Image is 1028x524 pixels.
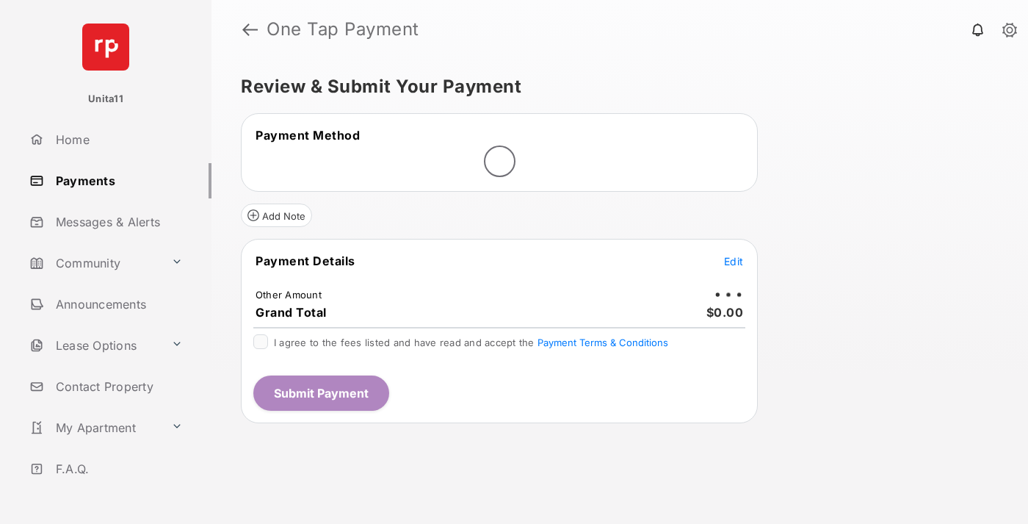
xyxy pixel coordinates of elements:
a: Payments [23,163,211,198]
a: Announcements [23,287,211,322]
td: Other Amount [255,288,322,301]
button: Add Note [241,204,312,227]
span: Payment Details [256,254,355,268]
p: Unita11 [88,92,123,107]
a: Messages & Alerts [23,204,211,240]
span: Edit [724,255,743,268]
button: I agree to the fees listed and have read and accept the [537,337,668,348]
span: Payment Method [256,128,360,143]
a: Contact Property [23,369,211,404]
a: F.A.Q. [23,451,211,487]
span: I agree to the fees listed and have read and accept the [274,337,668,348]
h5: Review & Submit Your Payment [241,78,987,96]
button: Submit Payment [253,376,389,411]
img: svg+xml;base64,PHN2ZyB4bWxucz0iaHR0cDovL3d3dy53My5vcmcvMjAwMC9zdmciIHdpZHRoPSI2NCIgaGVpZ2h0PSI2NC... [82,24,129,71]
a: My Apartment [23,410,165,445]
a: Lease Options [23,328,165,363]
strong: One Tap Payment [267,21,419,38]
span: $0.00 [706,305,744,320]
span: Grand Total [256,305,327,320]
a: Community [23,245,165,281]
button: Edit [724,254,743,268]
a: Home [23,122,211,157]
